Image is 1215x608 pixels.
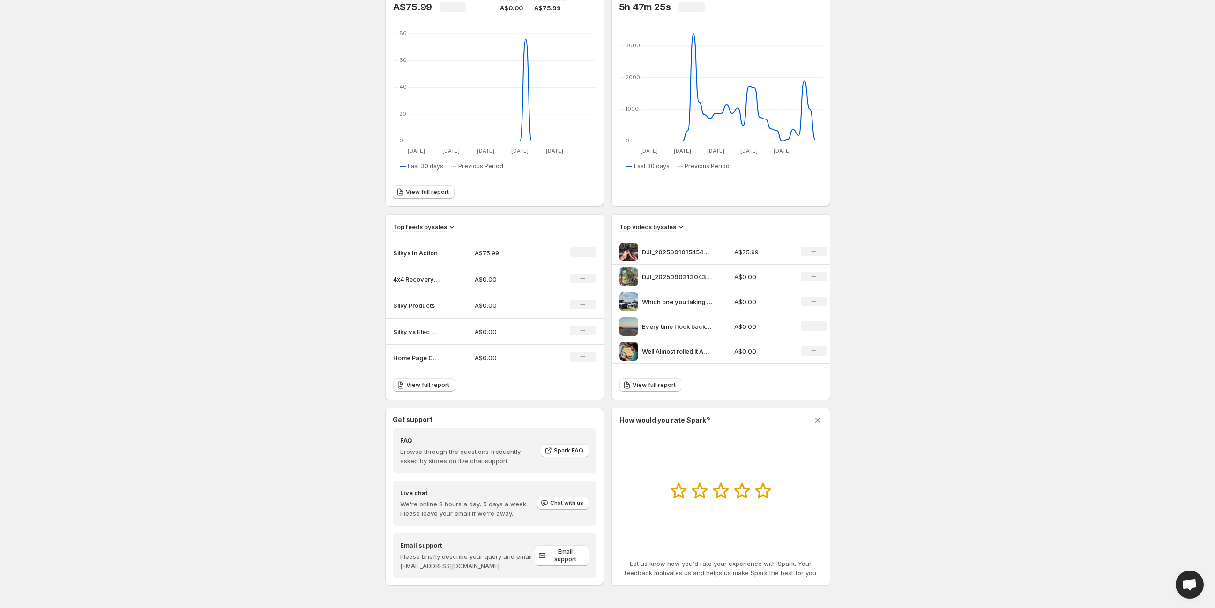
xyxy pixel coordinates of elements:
text: [DATE] [673,148,691,154]
span: View full report [633,381,676,389]
img: Every time I look back through clips like these I remember exactly why we kicked off Ember Advent... [619,317,638,336]
a: View full report [619,378,681,392]
p: Silky vs Elec Saw [393,327,440,336]
p: Silky Products [393,301,440,310]
a: Email support [535,545,589,566]
text: 0 [626,137,629,144]
span: Last 30 days [408,163,443,170]
text: 0 [399,137,403,144]
img: Well Almost rolled it Again Nothing like a bit of chaos to keep it interesting On to the next one... [619,342,638,361]
p: A$75.99 [534,3,566,13]
img: Which one you taking emberadventuregear landroverdefender90 landrover110 landroverd350 [619,292,638,311]
h3: How would you rate Spark? [619,415,710,425]
p: DJI_20250910154546_0030_D_5 [642,247,712,257]
p: We're online 8 hours a day, 5 days a week. Please leave your email if we're away. [400,499,536,518]
p: Which one you taking emberadventuregear landroverdefender90 landrover110 landroverd350 [642,297,712,306]
a: Spark FAQ [541,444,589,457]
div: Open chat [1176,571,1204,599]
p: Browse through the questions frequently asked by stores on live chat support. [400,447,534,466]
span: Spark FAQ [554,447,583,454]
h4: Email support [400,541,535,550]
p: A$0.00 [475,327,541,336]
span: View full report [406,381,449,389]
text: 60 [399,57,407,63]
p: 4x4 Recovery Page [393,274,440,284]
span: Previous Period [458,163,503,170]
text: [DATE] [740,148,757,154]
h3: Top videos by sales [619,222,676,231]
text: 20 [399,111,406,117]
text: [DATE] [640,148,657,154]
span: View full report [406,188,449,196]
p: Please briefly describe your query and email [EMAIL_ADDRESS][DOMAIN_NAME]. [400,552,535,571]
span: Previous Period [685,163,730,170]
a: View full report [393,378,455,392]
p: A$0.00 [734,272,790,282]
text: 40 [399,83,407,90]
text: 80 [399,30,407,37]
p: A$75.99 [393,1,432,13]
text: [DATE] [773,148,790,154]
text: [DATE] [707,148,724,154]
button: Chat with us [537,497,589,510]
p: A$75.99 [734,247,790,257]
p: A$0.00 [734,297,790,306]
span: Last 30 days [634,163,670,170]
p: A$0.00 [475,301,541,310]
p: A$0.00 [734,322,790,331]
p: 5h 47m 25s [619,1,671,13]
span: Email support [548,548,583,563]
text: [DATE] [545,148,563,154]
text: [DATE] [408,148,425,154]
h3: Get support [393,415,432,424]
text: [DATE] [511,148,529,154]
p: Silkys In Action [393,248,440,258]
p: A$0.00 [500,3,523,13]
p: A$75.99 [475,248,541,258]
img: DJI_20250903130436_0013_D_3 [619,267,638,286]
text: 2000 [626,74,640,81]
p: Let us know how you'd rate your experience with Spark. Your feedback motivates us and helps us ma... [619,559,822,578]
p: Well Almost rolled it Again Nothing like a bit of chaos to keep it interesting On to the next one... [642,347,712,356]
text: [DATE] [477,148,494,154]
p: A$0.00 [475,353,541,363]
text: 3000 [626,42,640,49]
p: Home Page Carosel [393,353,440,363]
p: DJI_20250903130436_0013_D_3 [642,272,712,282]
text: [DATE] [442,148,459,154]
span: Chat with us [550,499,583,507]
h3: Top feeds by sales [393,222,447,231]
h4: Live chat [400,488,536,497]
p: A$0.00 [734,347,790,356]
p: Every time I look back through clips like these I remember exactly why we kicked off Ember Advent... [642,322,712,331]
text: 1000 [626,105,639,112]
a: View full report [393,185,455,199]
p: A$0.00 [475,274,541,284]
img: DJI_20250910154546_0030_D_5 [619,243,638,261]
h4: FAQ [400,436,534,445]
